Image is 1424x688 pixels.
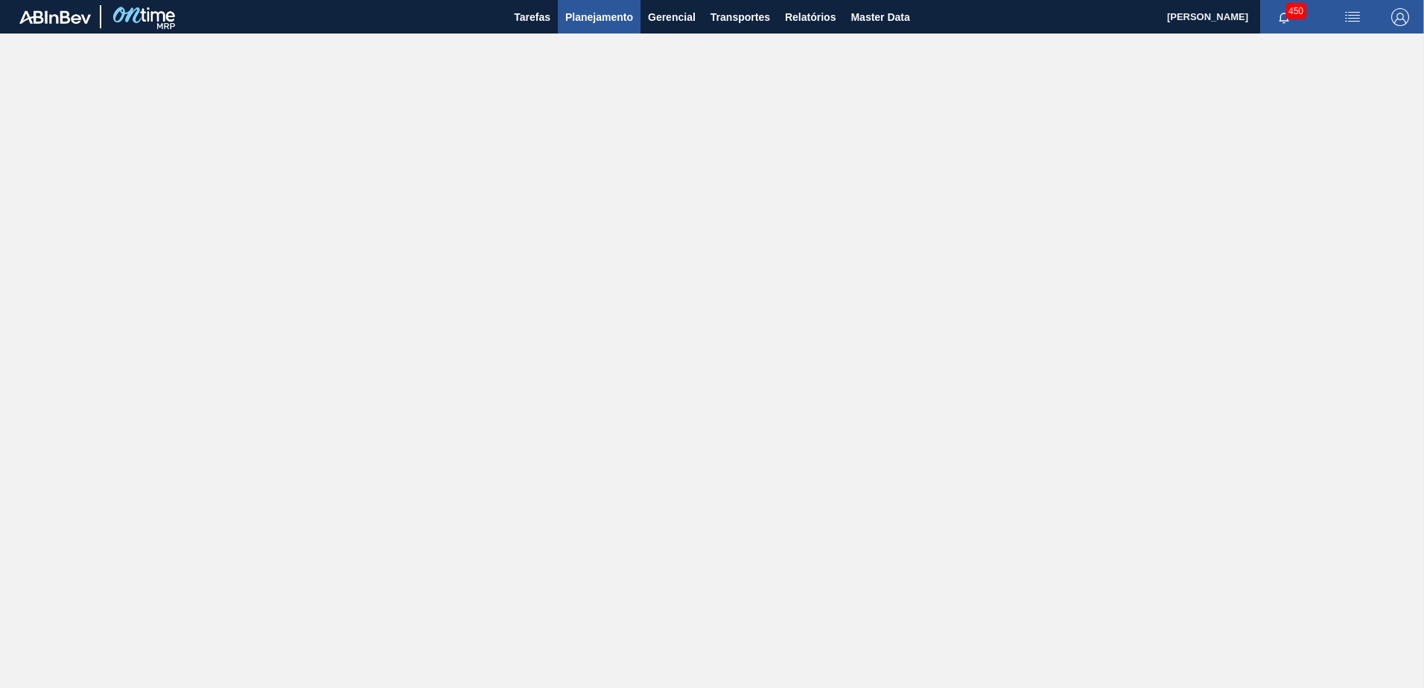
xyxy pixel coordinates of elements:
img: TNhmsLtSVTkK8tSr43FrP2fwEKptu5GPRR3wAAAABJRU5ErkJggg== [19,10,91,24]
span: Tarefas [514,8,550,26]
button: Notificações [1260,7,1308,28]
span: Transportes [711,8,770,26]
span: Planejamento [565,8,633,26]
img: Logout [1391,8,1409,26]
img: userActions [1344,8,1361,26]
span: Relatórios [785,8,836,26]
span: 450 [1285,3,1306,19]
span: Master Data [851,8,909,26]
span: Gerencial [648,8,696,26]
